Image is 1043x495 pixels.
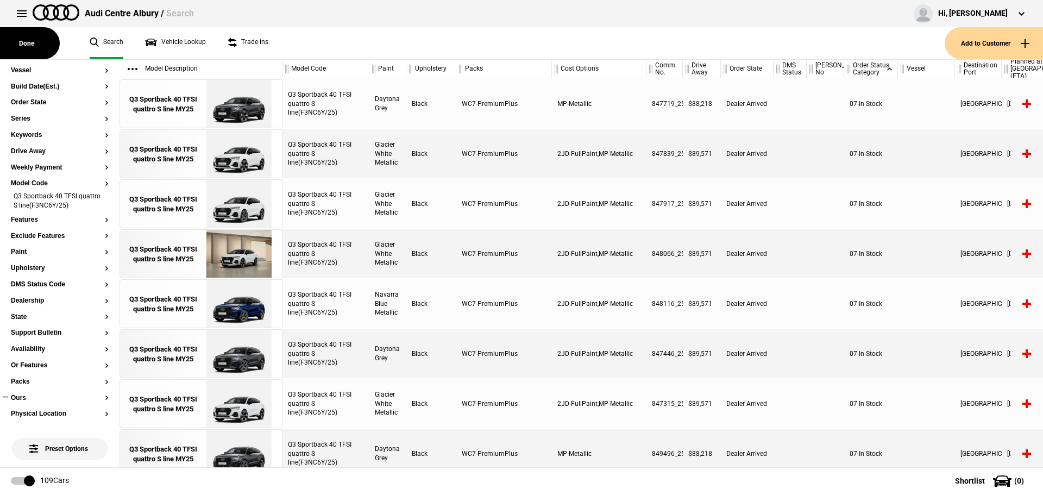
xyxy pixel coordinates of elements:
[11,362,109,369] button: Or Features
[721,129,774,178] div: Dealer Arrived
[406,79,456,128] div: Black
[11,314,109,330] section: State
[201,180,277,229] img: Audi_F3NC6Y_25_EI_2Y2Y_WC7_PXC_52Z_2JD_6FJ_(Nadin:_2JD_52Z_6FJ_C62_PXC_WC7)_ext.png
[955,379,1002,428] div: [GEOGRAPHIC_DATA]
[125,245,201,264] div: Q3 Sportback 40 TFSI quattro S line MY25
[166,8,194,18] span: Search
[125,145,201,164] div: Q3 Sportback 40 TFSI quattro S line MY25
[844,129,898,178] div: 07-In Stock
[11,131,109,148] section: Keywords
[456,279,552,328] div: WC7-PremiumPlus
[125,130,201,179] a: Q3 Sportback 40 TFSI quattro S line MY25
[11,265,109,281] section: Upholstery
[844,279,898,328] div: 07-In Stock
[125,180,201,229] a: Q3 Sportback 40 TFSI quattro S line MY25
[955,429,1002,478] div: [GEOGRAPHIC_DATA]
[11,67,109,74] button: Vessel
[683,79,721,128] div: $88,218
[938,8,1008,19] div: Hi, [PERSON_NAME]
[125,330,201,379] a: Q3 Sportback 40 TFSI quattro S line MY25
[11,410,109,427] section: Physical Location
[1014,477,1024,485] span: ( 0 )
[282,379,369,428] div: Q3 Sportback 40 TFSI quattro S line(F3NC6Y/25)
[646,179,683,228] div: 847917_25
[721,279,774,328] div: Dealer Arrived
[40,475,69,486] div: 109 Cars
[11,394,109,402] button: Ours
[955,129,1002,178] div: [GEOGRAPHIC_DATA]
[201,80,277,129] img: Audi_F3NC6Y_25_EI_6Y6Y_WC7_PXC_6FJ_(Nadin:_6FJ_C62_PXC_WC7)_ext.png
[955,179,1002,228] div: [GEOGRAPHIC_DATA]
[406,279,456,328] div: Black
[646,279,683,328] div: 848116_25
[228,27,268,59] a: Trade ins
[201,280,277,329] img: Audi_F3NC6Y_25_EI_2D2D_WC7_PXC_52Z_2JD_6FJ_(Nadin:_2JD_52Z_6FJ_C62_PXC_WC7)_ext.png
[552,229,646,278] div: 2JD-FullPaint,MP-Metallic
[552,179,646,228] div: 2JD-FullPaint,MP-Metallic
[646,79,683,128] div: 847719_25
[11,248,109,265] section: Paint
[282,179,369,228] div: Q3 Sportback 40 TFSI quattro S line(F3NC6Y/25)
[125,280,201,329] a: Q3 Sportback 40 TFSI quattro S line MY25
[11,164,109,180] section: Weekly Payment
[552,279,646,328] div: 2JD-FullPaint,MP-Metallic
[11,314,109,321] button: State
[369,229,406,278] div: Glacier White Metallic
[11,297,109,305] button: Dealership
[11,192,109,212] li: Q3 Sportback 40 TFSI quattro S line(F3NC6Y/25)
[11,281,109,289] button: DMS Status Code
[11,216,109,233] section: Features
[721,329,774,378] div: Dealer Arrived
[456,60,551,78] div: Packs
[683,179,721,228] div: $89,571
[456,379,552,428] div: WC7-PremiumPlus
[11,329,109,346] section: Support Bulletin
[721,79,774,128] div: Dealer Arrived
[552,79,646,128] div: MP-Metallic
[11,148,109,155] button: Drive Away
[552,60,646,78] div: Cost Options
[844,229,898,278] div: 07-In Stock
[11,248,109,256] button: Paint
[406,129,456,178] div: Black
[125,95,201,114] div: Q3 Sportback 40 TFSI quattro S line MY25
[406,179,456,228] div: Black
[844,60,897,78] div: Order Status Category
[552,379,646,428] div: 2JD-FullPaint,MP-Metallic
[282,279,369,328] div: Q3 Sportback 40 TFSI quattro S line(F3NC6Y/25)
[11,83,109,91] button: Build Date(Est.)
[125,380,201,429] a: Q3 Sportback 40 TFSI quattro S line MY25
[11,180,109,187] button: Model Code
[90,27,123,59] a: Search
[120,60,282,78] div: Model Description
[456,229,552,278] div: WC7-PremiumPlus
[282,60,369,78] div: Model Code
[552,129,646,178] div: 2JD-FullPaint,MP-Metallic
[11,346,109,362] section: Availability
[11,394,109,411] section: Ours
[646,229,683,278] div: 848066_25
[11,346,109,353] button: Availability
[369,279,406,328] div: Navarra Blue Metallic
[955,279,1002,328] div: [GEOGRAPHIC_DATA]
[145,27,206,59] a: Vehicle Lookup
[683,129,721,178] div: $89,571
[721,179,774,228] div: Dealer Arrived
[11,115,109,131] section: Series
[955,329,1002,378] div: [GEOGRAPHIC_DATA]
[955,229,1002,278] div: [GEOGRAPHIC_DATA]
[125,344,201,364] div: Q3 Sportback 40 TFSI quattro S line MY25
[11,115,109,123] button: Series
[955,60,1001,78] div: Destination Port
[11,83,109,99] section: Build Date(Est.)
[125,394,201,414] div: Q3 Sportback 40 TFSI quattro S line MY25
[125,444,201,464] div: Q3 Sportback 40 TFSI quattro S line MY25
[125,430,201,479] a: Q3 Sportback 40 TFSI quattro S line MY25
[11,180,109,216] section: Model CodeQ3 Sportback 40 TFSI quattro S line(F3NC6Y/25)
[774,60,806,78] div: DMS Status
[406,429,456,478] div: Black
[85,8,194,20] div: Audi Centre Albury /
[11,378,109,386] button: Packs
[11,99,109,106] button: Order State
[646,129,683,178] div: 847839_25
